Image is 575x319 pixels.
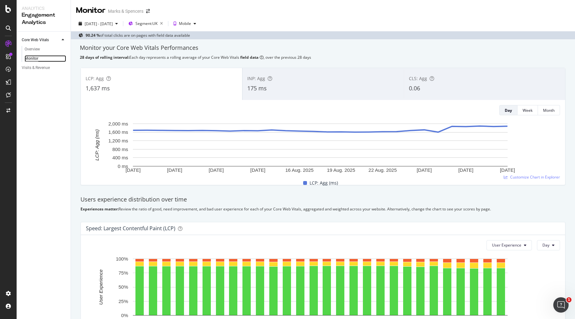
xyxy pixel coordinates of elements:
[409,84,420,92] span: 0.06
[500,167,515,173] text: [DATE]
[108,121,128,126] text: 2,000 ms
[505,108,512,113] div: Day
[80,44,566,52] div: Monitor your Core Web Vitals Performances
[86,33,190,38] div: of total clicks are on pages with field data available
[285,167,313,173] text: 16 Aug. 2025
[80,206,119,212] b: Experiences matter:
[179,22,191,26] div: Mobile
[116,256,128,262] text: 100%
[80,195,565,204] div: Users experience distribution over time
[22,37,49,43] div: Core Web Vitals
[112,147,128,152] text: 800 ms
[118,163,128,169] text: 0 ms
[409,75,427,81] span: CLS: Agg
[310,179,338,187] span: LCP: Agg (ms)
[25,55,66,62] a: Monitor
[240,55,258,60] b: field data
[119,284,128,290] text: 50%
[22,11,65,26] div: Engagement Analytics
[417,167,432,173] text: [DATE]
[369,167,397,173] text: 22 Aug. 2025
[119,298,128,304] text: 25%
[86,84,110,92] span: 1,637 ms
[25,46,66,53] a: Overview
[80,55,129,60] b: 28 days of rolling interval:
[25,55,38,62] div: Monitor
[121,313,128,318] text: 0%
[247,75,265,81] span: INP: Agg
[510,174,560,180] span: Customize Chart in Explorer
[171,19,199,29] button: Mobile
[146,9,150,13] div: arrow-right-arrow-left
[499,105,517,115] button: Day
[167,167,182,173] text: [DATE]
[94,129,100,161] text: LCP: Agg (ms)
[86,120,554,174] svg: A chart.
[523,108,533,113] div: Week
[76,5,105,16] div: Monitor
[250,167,265,173] text: [DATE]
[22,5,65,11] div: Analytics
[108,138,128,143] text: 1,200 ms
[86,75,104,81] span: LCP: Agg
[112,155,128,160] text: 400 ms
[108,8,143,14] div: Marks & Spencers
[25,46,40,53] div: Overview
[85,21,113,27] span: [DATE] - [DATE]
[538,105,560,115] button: Month
[492,242,521,248] span: User Experience
[22,65,50,71] div: Visits & Revenue
[80,55,566,60] div: Each day represents a rolling average of your Core Web Vitals , over the previous 28 days
[537,240,560,250] button: Day
[22,65,66,71] a: Visits & Revenue
[327,167,355,173] text: 19 Aug. 2025
[458,167,473,173] text: [DATE]
[542,242,549,248] span: Day
[86,225,175,232] div: Speed: Largest Contentful Paint (LCP)
[22,37,60,43] a: Core Web Vitals
[517,105,538,115] button: Week
[80,206,565,212] div: Review the ratio of good, need improvement, and bad user experience for each of your Core Web Vit...
[98,270,103,305] text: User Experience
[86,33,100,38] b: 90.24 %
[108,129,128,135] text: 1,600 ms
[119,270,128,276] text: 75%
[566,297,571,302] span: 1
[487,240,532,250] button: User Experience
[76,19,120,29] button: [DATE] - [DATE]
[126,19,165,29] button: Segment:UK
[135,21,157,26] span: Segment: UK
[553,297,569,313] iframe: Intercom live chat
[543,108,555,113] div: Month
[504,174,560,180] a: Customize Chart in Explorer
[126,167,141,173] text: [DATE]
[247,84,267,92] span: 175 ms
[209,167,224,173] text: [DATE]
